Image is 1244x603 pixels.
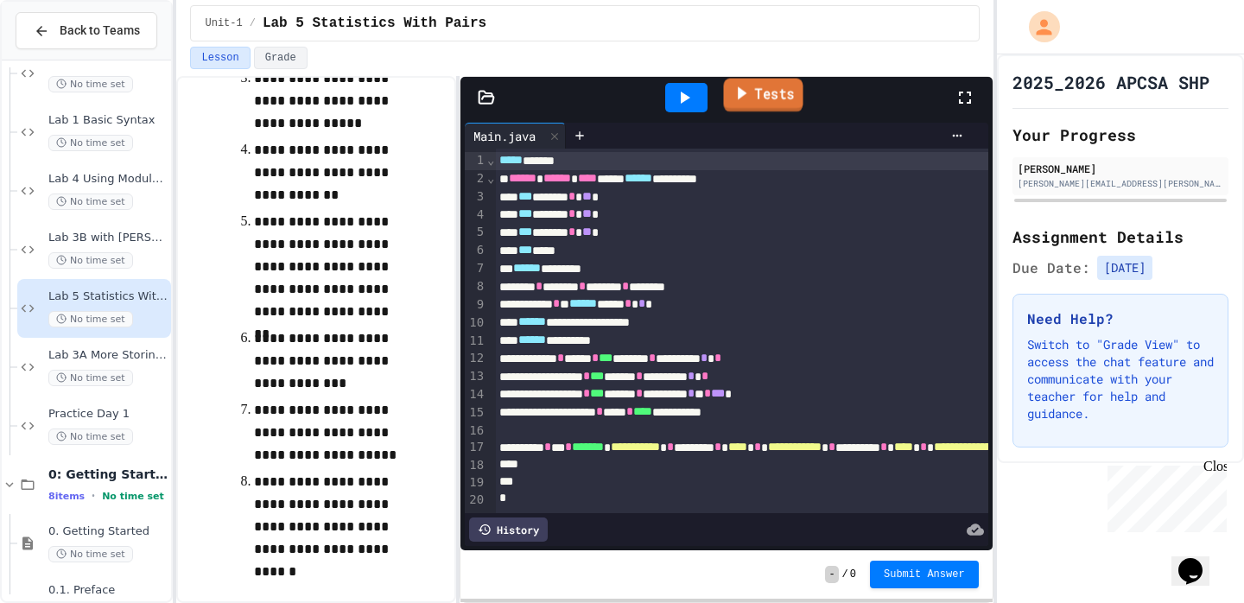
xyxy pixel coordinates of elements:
[263,13,486,34] span: Lab 5 Statistics With Pairs
[92,489,95,503] span: •
[48,311,133,327] span: No time set
[884,568,965,581] span: Submit Answer
[48,194,133,210] span: No time set
[465,474,486,492] div: 19
[250,16,256,30] span: /
[465,386,486,404] div: 14
[1027,308,1214,329] h3: Need Help?
[469,517,548,542] div: History
[486,153,495,167] span: Fold line
[254,47,308,69] button: Grade
[48,76,133,92] span: No time set
[465,457,486,474] div: 18
[48,113,168,128] span: Lab 1 Basic Syntax
[1012,257,1090,278] span: Due Date:
[465,422,486,440] div: 16
[465,242,486,260] div: 6
[48,289,168,304] span: Lab 5 Statistics With Pairs
[465,224,486,242] div: 5
[465,404,486,422] div: 15
[48,546,133,562] span: No time set
[1171,534,1227,586] iframe: chat widget
[102,491,164,502] span: No time set
[1018,177,1223,190] div: [PERSON_NAME][EMAIL_ADDRESS][PERSON_NAME][DOMAIN_NAME]
[1018,161,1223,176] div: [PERSON_NAME]
[850,568,856,581] span: 0
[16,12,157,49] button: Back to Teams
[48,583,168,598] span: 0.1. Preface
[1011,7,1064,47] div: My Account
[825,566,838,583] span: -
[465,170,486,188] div: 2
[205,16,242,30] span: Unit-1
[48,348,168,363] span: Lab 3A More Storing and Printing
[1027,336,1214,422] p: Switch to "Grade View" to access the chat feature and communicate with your teacher for help and ...
[48,172,168,187] span: Lab 4 Using Modulo Pennies Program
[48,252,133,269] span: No time set
[842,568,848,581] span: /
[190,47,250,69] button: Lesson
[465,492,486,509] div: 20
[465,123,566,149] div: Main.java
[1097,256,1152,280] span: [DATE]
[48,491,85,502] span: 8 items
[465,350,486,368] div: 12
[1101,459,1227,532] iframe: chat widget
[465,206,486,225] div: 4
[60,22,140,40] span: Back to Teams
[465,314,486,333] div: 10
[48,370,133,386] span: No time set
[48,428,133,445] span: No time set
[465,260,486,278] div: 7
[465,296,486,314] div: 9
[465,188,486,206] div: 3
[465,278,486,296] div: 8
[1012,123,1228,147] h2: Your Progress
[486,171,495,185] span: Fold line
[1012,225,1228,249] h2: Assignment Details
[465,127,544,145] div: Main.java
[48,524,168,539] span: 0. Getting Started
[48,467,168,482] span: 0: Getting Started
[465,439,486,457] div: 17
[465,368,486,386] div: 13
[48,135,133,151] span: No time set
[465,333,486,351] div: 11
[465,152,486,170] div: 1
[870,561,979,588] button: Submit Answer
[723,79,803,112] a: Tests
[48,407,168,422] span: Practice Day 1
[7,7,119,110] div: Chat with us now!Close
[1012,70,1209,94] h1: 2025_2026 APCSA SHP
[48,231,168,245] span: Lab 3B with [PERSON_NAME] Input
